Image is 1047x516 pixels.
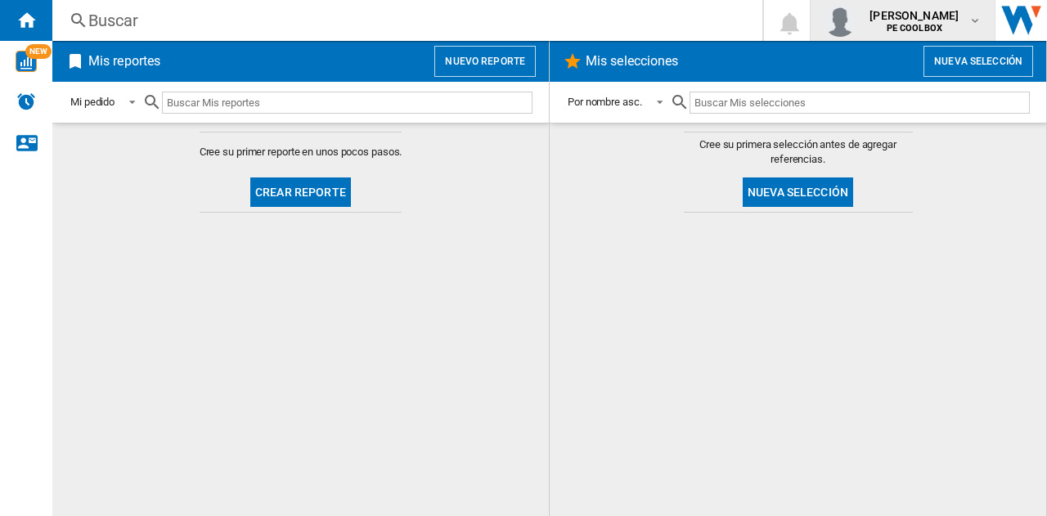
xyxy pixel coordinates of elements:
[582,46,682,77] h2: Mis selecciones
[824,4,856,37] img: profile.jpg
[250,177,351,207] button: Crear reporte
[870,7,959,24] span: [PERSON_NAME]
[16,92,36,111] img: alerts-logo.svg
[25,44,52,59] span: NEW
[568,96,642,108] div: Por nombre asc.
[684,137,913,167] span: Cree su primera selección antes de agregar referencias.
[923,46,1033,77] button: Nueva selección
[743,177,853,207] button: Nueva selección
[434,46,536,77] button: Nuevo reporte
[70,96,115,108] div: Mi pedido
[200,145,402,159] span: Cree su primer reporte en unos pocos pasos.
[887,23,942,34] b: PE COOLBOX
[88,9,720,32] div: Buscar
[690,92,1030,114] input: Buscar Mis selecciones
[162,92,532,114] input: Buscar Mis reportes
[85,46,164,77] h2: Mis reportes
[16,51,37,72] img: wise-card.svg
